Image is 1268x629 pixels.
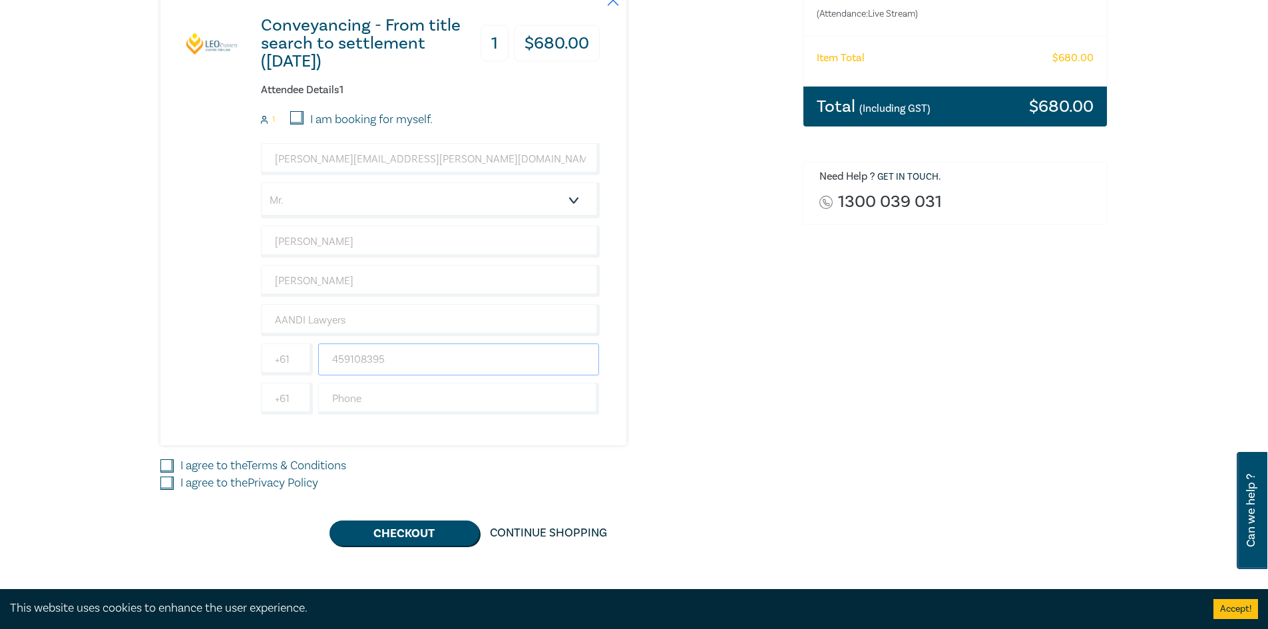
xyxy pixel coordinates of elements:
[180,475,318,492] label: I agree to the
[261,304,600,336] input: Company
[859,102,931,115] small: (Including GST)
[180,457,346,475] label: I agree to the
[817,7,1041,21] small: (Attendance: Live Stream )
[838,193,942,211] a: 1300 039 031
[817,98,931,115] h3: Total
[310,111,433,128] label: I am booking for myself.
[1245,460,1257,561] span: Can we help ?
[261,143,600,175] input: Attendee Email*
[329,521,479,546] button: Checkout
[261,84,600,97] h6: Attendee Details 1
[261,17,480,71] h3: Conveyancing - From title search to settlement ([DATE])
[1029,98,1094,115] h3: $ 680.00
[1052,52,1094,65] h6: $ 680.00
[10,600,1193,617] div: This website uses cookies to enhance the user experience.
[246,458,346,473] a: Terms & Conditions
[261,383,313,415] input: +61
[261,265,600,297] input: Last Name*
[248,475,318,491] a: Privacy Policy
[318,383,600,415] input: Phone
[272,115,275,124] small: 1
[479,521,618,546] a: Continue Shopping
[261,226,600,258] input: First Name*
[318,343,600,375] input: Mobile*
[1213,599,1258,619] button: Accept cookies
[481,25,509,62] h3: 1
[514,25,600,62] h3: $ 680.00
[186,32,239,55] img: Conveyancing - From title search to settlement (November 2025)
[817,52,865,65] h6: Item Total
[877,171,939,183] a: Get in touch
[819,170,1098,184] h6: Need Help ? .
[261,343,313,375] input: +61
